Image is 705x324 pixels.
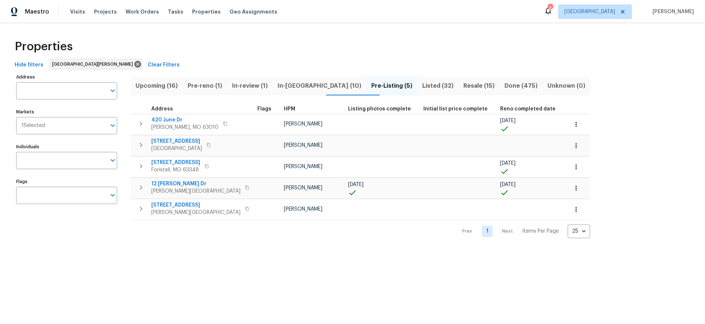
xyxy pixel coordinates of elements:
span: [GEOGRAPHIC_DATA] [151,145,202,152]
span: [PERSON_NAME] [284,185,322,190]
span: [PERSON_NAME][GEOGRAPHIC_DATA] [151,188,241,195]
label: Markets [16,110,117,114]
span: [DATE] [500,182,516,187]
span: 420 June Dr [151,116,218,124]
span: [GEOGRAPHIC_DATA] [564,8,615,15]
span: Geo Assignments [229,8,277,15]
span: HPM [284,106,295,112]
span: Tasks [168,9,183,14]
button: Open [108,85,118,96]
span: [DATE] [500,161,516,166]
span: Properties [192,8,221,15]
span: Visits [70,8,85,15]
span: [PERSON_NAME], MO 63010 [151,124,218,131]
button: Open [108,120,118,131]
div: 25 [568,222,590,241]
span: Flags [257,106,271,112]
div: 2 [547,4,553,12]
span: Address [151,106,173,112]
span: Upcoming (16) [135,81,178,91]
button: Open [108,155,118,165]
label: Address [16,75,117,79]
div: [GEOGRAPHIC_DATA][PERSON_NAME] [48,58,142,70]
span: Pre-Listing (5) [371,81,413,91]
a: Goto page 1 [482,226,493,237]
span: [PERSON_NAME] [284,121,322,127]
span: [STREET_ADDRESS] [151,201,241,209]
span: Unknown (0) [547,81,586,91]
span: [PERSON_NAME] [284,164,322,169]
span: [DATE] [348,182,364,187]
button: Open [108,190,118,200]
span: [PERSON_NAME] [650,8,694,15]
span: Listed (32) [422,81,454,91]
span: Hide filters [15,61,43,70]
span: [PERSON_NAME] [284,143,322,148]
span: In-review (1) [232,81,268,91]
span: [STREET_ADDRESS] [151,159,200,166]
span: [STREET_ADDRESS] [151,138,202,145]
span: Properties [15,43,73,50]
span: In-[GEOGRAPHIC_DATA] (10) [277,81,362,91]
span: Done (475) [504,81,538,91]
span: 12 [PERSON_NAME] Dr [151,180,241,188]
span: Clear Filters [148,61,180,70]
span: [PERSON_NAME][GEOGRAPHIC_DATA] [151,209,241,216]
span: Projects [94,8,117,15]
span: Listing photos complete [348,106,411,112]
span: Work Orders [126,8,159,15]
span: [PERSON_NAME] [284,207,322,212]
span: Pre-reno (1) [187,81,223,91]
span: Foristell, MO 63348 [151,166,200,174]
p: Items Per Page [522,227,559,235]
span: 1 Selected [21,123,45,129]
span: [GEOGRAPHIC_DATA][PERSON_NAME] [52,61,136,68]
button: Clear Filters [145,58,182,72]
span: Resale (15) [463,81,495,91]
span: Reno completed date [500,106,556,112]
span: Maestro [25,8,49,15]
nav: Pagination Navigation [455,225,590,238]
label: Individuals [16,145,117,149]
span: Initial list price complete [423,106,488,112]
label: Flags [16,179,117,184]
span: [DATE] [500,118,516,123]
button: Hide filters [12,58,46,72]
